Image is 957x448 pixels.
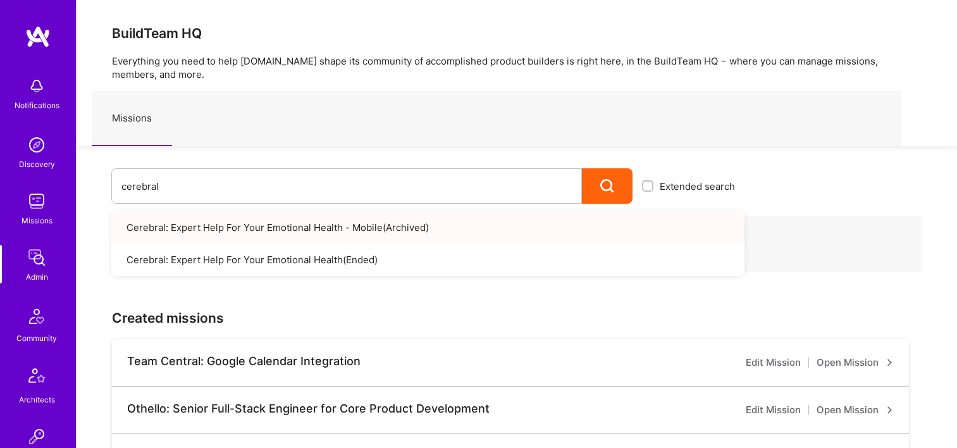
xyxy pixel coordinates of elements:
i: icon Search [600,179,615,194]
div: Community [16,332,57,345]
a: Missions [92,91,172,146]
input: What type of mission are you looking for? [121,170,572,202]
img: bell [24,73,49,99]
img: teamwork [24,189,49,214]
p: Everything you need to help [DOMAIN_NAME] shape its community of accomplished product builders is... [112,54,922,81]
img: admin teamwork [24,245,49,270]
div: Missions [22,214,52,227]
div: Architects [19,393,55,406]
h3: Created missions [112,310,922,326]
i: icon ArrowRight [886,359,894,366]
div: Notifications [15,99,59,112]
h3: BuildTeam HQ [112,25,922,41]
div: Discovery [19,158,55,171]
a: Open Mission [817,402,894,418]
span: Extended search [660,180,735,193]
img: discovery [24,132,49,158]
a: Open Mission [817,355,894,370]
a: Edit Mission [746,402,801,418]
div: Admin [26,270,48,283]
a: Cerebral: Expert Help For Your Emotional Health(Ended) [111,244,744,276]
img: Architects [22,363,52,393]
div: Othello: Senior Full-Stack Engineer for Core Product Development [127,402,490,416]
a: Edit Mission [746,355,801,370]
i: icon ArrowRight [886,406,894,414]
div: Team Central: Google Calendar Integration [127,354,361,368]
img: logo [25,25,51,48]
img: Community [22,301,52,332]
a: Cerebral: Expert Help For Your Emotional Health - Mobile(Archived) [111,211,744,244]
